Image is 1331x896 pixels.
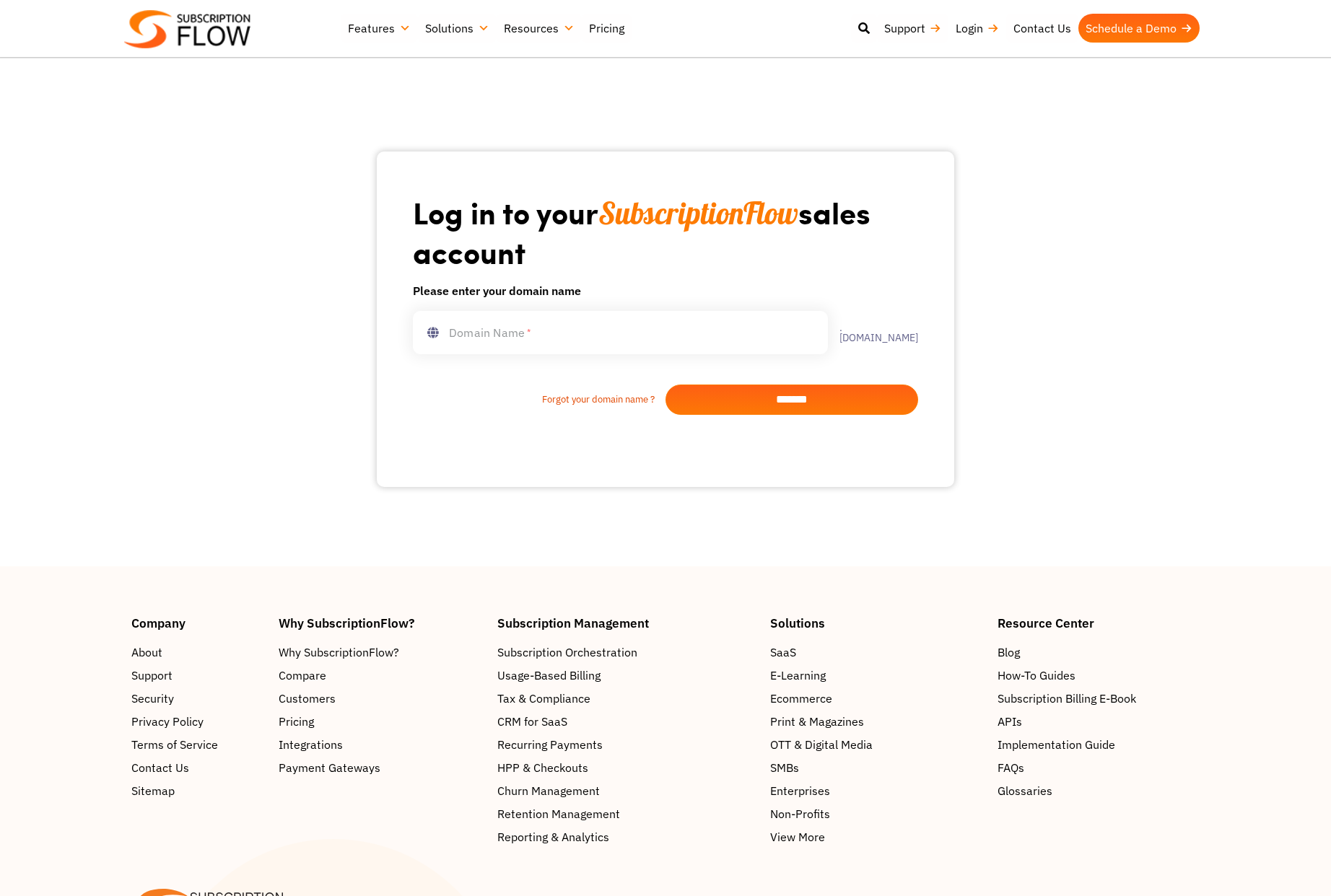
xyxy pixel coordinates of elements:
a: SaaS [770,644,983,661]
span: Usage-Based Billing [497,667,601,684]
a: Enterprises [770,782,983,799]
a: Schedule a Demo [1078,14,1200,43]
a: Contact Us [1006,14,1078,43]
a: About [131,644,264,661]
span: Privacy Policy [131,713,204,730]
a: Features [341,14,418,43]
a: Support [877,14,948,43]
span: Pricing [279,713,314,730]
a: SMBs [770,759,983,776]
a: Recurring Payments [497,736,756,753]
span: OTT & Digital Media [770,736,873,753]
span: Why SubscriptionFlow? [279,644,399,661]
a: OTT & Digital Media [770,736,983,753]
a: Why SubscriptionFlow? [279,644,484,661]
a: APIs [998,713,1200,730]
span: About [131,644,162,661]
span: Compare [279,667,326,684]
span: Sitemap [131,782,175,799]
a: Resources [497,14,582,43]
span: Customers [279,690,336,707]
span: Support [131,667,173,684]
span: Recurring Payments [497,736,603,753]
a: Reporting & Analytics [497,828,756,846]
span: HPP & Checkouts [497,759,588,776]
a: Print & Magazines [770,713,983,730]
span: APIs [998,713,1022,730]
a: Privacy Policy [131,713,264,730]
span: CRM for SaaS [497,713,567,730]
span: Implementation Guide [998,736,1115,753]
span: Subscription Orchestration [497,644,637,661]
span: Retention Management [497,805,620,822]
a: Solutions [418,14,497,43]
a: Ecommerce [770,690,983,707]
a: Pricing [279,713,484,730]
span: Subscription Billing E-Book [998,690,1136,707]
span: Enterprises [770,782,830,799]
a: Terms of Service [131,736,264,753]
h4: Subscription Management [497,617,756,629]
a: Integrations [279,736,484,753]
span: Tax & Compliance [497,690,590,707]
h4: Resource Center [998,617,1200,629]
span: Non-Profits [770,805,830,822]
a: CRM for SaaS [497,713,756,730]
span: Contact Us [131,759,189,776]
span: How-To Guides [998,667,1075,684]
span: SubscriptionFlow [598,194,798,232]
a: Implementation Guide [998,736,1200,753]
span: E-Learning [770,667,826,684]
a: E-Learning [770,667,983,684]
a: Contact Us [131,759,264,776]
a: Customers [279,690,484,707]
span: FAQs [998,759,1024,776]
a: Forgot your domain name ? [413,392,665,407]
a: Pricing [582,14,632,43]
span: Payment Gateways [279,759,380,776]
span: SaaS [770,644,796,661]
span: Security [131,690,174,707]
a: Compare [279,667,484,684]
a: Churn Management [497,782,756,799]
span: Reporting & Analytics [497,828,609,846]
a: Subscription Orchestration [497,644,756,661]
span: Churn Management [497,782,600,799]
h4: Company [131,617,264,629]
span: SMBs [770,759,799,776]
a: Non-Profits [770,805,983,822]
span: Terms of Service [131,736,218,753]
label: .[DOMAIN_NAME] [828,322,918,343]
a: Retention Management [497,805,756,822]
span: Integrations [279,736,343,753]
span: Ecommerce [770,690,832,707]
a: Login [948,14,1006,43]
span: Glossaries [998,782,1052,799]
a: Tax & Compliance [497,690,756,707]
span: Blog [998,644,1020,661]
a: Blog [998,644,1200,661]
span: View More [770,828,825,846]
h6: Please enter your domain name [413,282,918,299]
a: Glossaries [998,782,1200,799]
a: How-To Guides [998,667,1200,684]
a: Support [131,667,264,684]
a: Subscription Billing E-Book [998,690,1200,707]
a: Payment Gateways [279,759,484,776]
a: HPP & Checkouts [497,759,756,776]
h1: Log in to your sales account [413,193,918,271]
a: Usage-Based Billing [497,667,756,684]
a: Security [131,690,264,707]
a: View More [770,828,983,846]
a: FAQs [998,759,1200,776]
h4: Solutions [770,617,983,629]
span: Print & Magazines [770,713,864,730]
img: Subscriptionflow [124,10,250,48]
h4: Why SubscriptionFlow? [279,617,484,629]
a: Sitemap [131,782,264,799]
